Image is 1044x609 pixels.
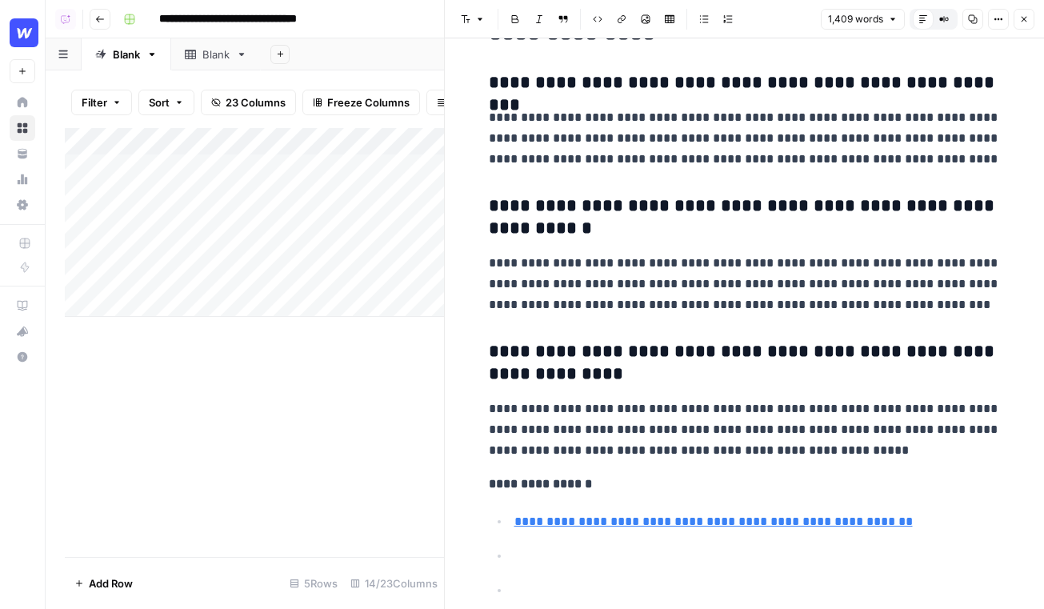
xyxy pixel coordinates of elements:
a: Blank [82,38,171,70]
div: 5 Rows [283,571,344,596]
a: Home [10,90,35,115]
div: Blank [202,46,230,62]
span: Sort [149,94,170,110]
button: Workspace: Webflow [10,13,35,53]
span: Add Row [89,575,133,591]
a: AirOps Academy [10,293,35,319]
button: Help + Support [10,344,35,370]
span: 1,409 words [828,12,883,26]
button: Freeze Columns [302,90,420,115]
span: Filter [82,94,107,110]
button: 23 Columns [201,90,296,115]
a: Blank [171,38,261,70]
img: Webflow Logo [10,18,38,47]
span: Freeze Columns [327,94,410,110]
a: Browse [10,115,35,141]
button: Filter [71,90,132,115]
span: 23 Columns [226,94,286,110]
a: Settings [10,192,35,218]
button: 1,409 words [821,9,905,30]
button: Sort [138,90,194,115]
div: What's new? [10,319,34,343]
a: Your Data [10,141,35,166]
button: Add Row [65,571,142,596]
button: What's new? [10,319,35,344]
a: Usage [10,166,35,192]
div: 14/23 Columns [344,571,444,596]
div: Blank [113,46,140,62]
